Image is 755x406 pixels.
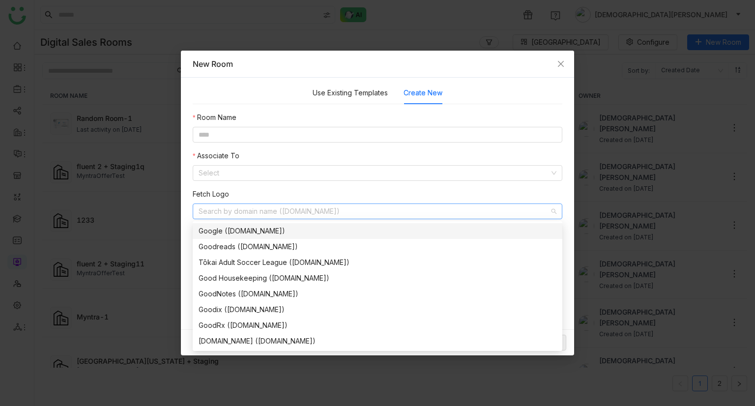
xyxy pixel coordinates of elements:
div: GoodRx ([DOMAIN_NAME]) [199,320,556,331]
div: Google ([DOMAIN_NAME]) [199,226,556,236]
nz-option-item: GoodNotes (goodnotes.com) [193,286,562,302]
nz-option-item: Tōkai Adult Soccer League (goo.ne.jp) [193,255,562,270]
nz-option-item: Goodreads (goodreads.com) [193,239,562,255]
nz-option-item: Good Housekeeping (goodhousekeeping.com) [193,270,562,286]
div: New Room [193,58,562,69]
nz-option-item: goodto.com (goodto.com) [193,333,562,349]
nz-option-item: GoodRx (goodrx.com) [193,318,562,333]
div: GoodNotes ([DOMAIN_NAME]) [199,289,556,299]
button: Create New [404,87,442,98]
div: Tōkai Adult Soccer League ([DOMAIN_NAME]) [199,257,556,268]
label: Room Name [193,112,236,123]
label: Associate To [193,150,239,161]
div: Goodreads ([DOMAIN_NAME]) [199,241,556,252]
nz-option-item: Goodix (goodix.com) [193,302,562,318]
label: Fetch Logo [193,189,229,200]
nz-option-item: Google (google.com) [193,223,562,239]
button: Close [548,51,574,77]
div: [DOMAIN_NAME] ([DOMAIN_NAME]) [199,336,556,347]
div: Good Housekeeping ([DOMAIN_NAME]) [199,273,556,284]
button: Use Existing Templates [313,87,388,98]
div: Goodix ([DOMAIN_NAME]) [199,304,556,315]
